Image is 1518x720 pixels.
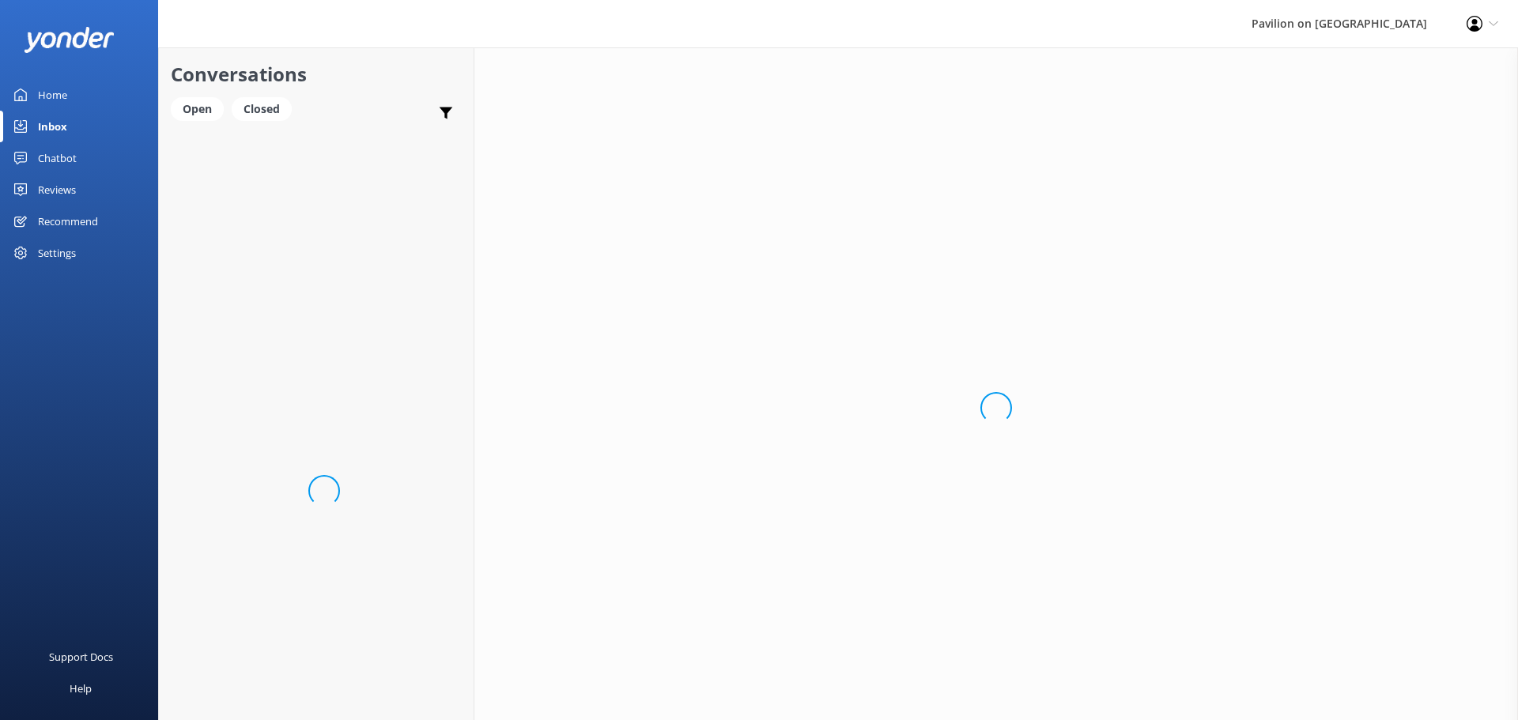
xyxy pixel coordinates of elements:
div: Closed [232,97,292,121]
div: Help [70,673,92,704]
div: Inbox [38,111,67,142]
div: Reviews [38,174,76,205]
div: Recommend [38,205,98,237]
img: yonder-white-logo.png [24,27,115,53]
a: Closed [232,100,300,117]
div: Open [171,97,224,121]
h2: Conversations [171,59,462,89]
div: Settings [38,237,76,269]
div: Chatbot [38,142,77,174]
div: Home [38,79,67,111]
a: Open [171,100,232,117]
div: Support Docs [49,641,113,673]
